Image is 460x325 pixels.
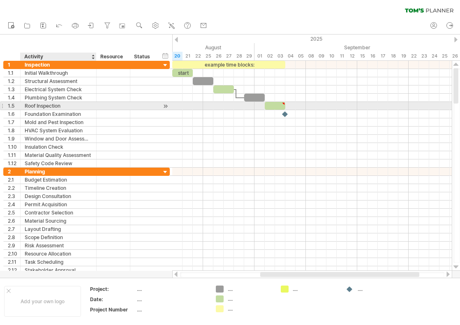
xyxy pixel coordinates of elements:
[137,306,206,313] div: ....
[8,225,20,233] div: 2.7
[306,52,316,60] div: Monday, 8 September 2025
[162,102,169,111] div: scroll to activity
[8,102,20,110] div: 1.5
[8,151,20,159] div: 1.11
[25,110,92,118] div: Foundation Examination
[293,286,337,293] div: ....
[8,77,20,85] div: 1.2
[8,110,20,118] div: 1.6
[450,52,460,60] div: Friday, 26 September 2025
[100,53,125,61] div: Resource
[193,52,203,60] div: Friday, 22 August 2025
[90,286,135,293] div: Project:
[213,85,234,93] div: ​
[8,258,20,266] div: 2.11
[337,52,347,60] div: Thursday, 11 September 2025
[357,52,368,60] div: Monday, 15 September 2025
[25,159,92,167] div: Safety Code Review
[224,52,234,60] div: Wednesday, 27 August 2025
[25,69,92,77] div: Initial Walkthrough
[25,201,92,208] div: Permit Acquisition
[244,52,254,60] div: Friday, 29 August 2025
[137,286,206,293] div: ....
[25,242,92,249] div: Risk Assessment
[90,306,135,313] div: Project Number
[172,69,193,77] div: start
[137,296,206,303] div: ....
[8,168,20,175] div: 2
[193,77,213,85] div: ​
[203,52,213,60] div: Monday, 25 August 2025
[25,85,92,93] div: Electrical System Check
[8,127,20,134] div: 1.8
[439,52,450,60] div: Thursday, 25 September 2025
[347,52,357,60] div: Friday, 12 September 2025
[25,225,92,233] div: Layout Drafting
[134,53,152,61] div: Status
[429,52,439,60] div: Wednesday, 24 September 2025
[244,94,265,101] div: ​
[24,53,92,61] div: Activity
[25,127,92,134] div: HVAC System Evaluation
[25,250,92,258] div: Resource Allocation
[8,135,20,143] div: 1.9
[172,61,285,69] div: example time blocks:
[25,192,92,200] div: Design Consultation
[388,52,398,60] div: Thursday, 18 September 2025
[25,151,92,159] div: Material Quality Assessment
[358,286,402,293] div: ....
[326,52,337,60] div: Wednesday, 10 September 2025
[213,52,224,60] div: Tuesday, 26 August 2025
[25,77,92,85] div: Structural Assessment
[228,295,273,302] div: ....
[25,135,92,143] div: Window and Door Assessment
[172,52,183,60] div: Wednesday, 20 August 2025
[275,52,285,60] div: Wednesday, 3 September 2025
[25,266,92,274] div: Stakeholder Approval
[368,52,378,60] div: Tuesday, 16 September 2025
[25,258,92,266] div: Task Scheduling
[8,266,20,274] div: 2.12
[8,217,20,225] div: 2.6
[25,209,92,217] div: Contractor Selection
[8,69,20,77] div: 1.1
[8,143,20,151] div: 1.10
[8,192,20,200] div: 2.3
[8,118,20,126] div: 1.7
[8,176,20,184] div: 2.1
[8,184,20,192] div: 2.2
[419,52,429,60] div: Tuesday, 23 September 2025
[398,52,409,60] div: Friday, 19 September 2025
[25,217,92,225] div: Material Sourcing
[409,52,419,60] div: Monday, 22 September 2025
[4,286,81,317] div: Add your own logo
[25,168,92,175] div: Planning
[8,209,20,217] div: 2.5
[8,94,20,101] div: 1.4
[183,52,193,60] div: Thursday, 21 August 2025
[228,305,273,312] div: ....
[25,118,92,126] div: Mold and Pest Inspection
[296,52,306,60] div: Friday, 5 September 2025
[8,233,20,241] div: 2.8
[8,242,20,249] div: 2.9
[8,85,20,93] div: 1.3
[228,286,273,293] div: ....
[265,52,275,60] div: Tuesday, 2 September 2025
[25,143,92,151] div: Insulation Check
[25,233,92,241] div: Scope Definition
[25,61,92,69] div: Inspection
[8,61,20,69] div: 1
[234,52,244,60] div: Thursday, 28 August 2025
[285,52,296,60] div: Thursday, 4 September 2025
[8,159,20,167] div: 1.12
[90,296,135,303] div: Date:
[8,201,20,208] div: 2.4
[254,52,265,60] div: Monday, 1 September 2025
[25,184,92,192] div: Timeline Creation
[8,250,20,258] div: 2.10
[265,102,285,110] div: ​
[25,102,92,110] div: Roof Inspection
[378,52,388,60] div: Wednesday, 17 September 2025
[25,94,92,101] div: Plumbing System Check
